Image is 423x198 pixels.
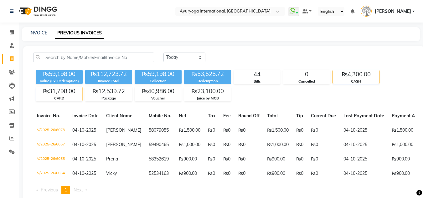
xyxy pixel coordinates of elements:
span: Mobile No. [149,113,171,119]
span: Previous [41,187,58,193]
td: ₨0 [219,152,235,166]
span: 04-10-2025 [72,170,96,176]
div: ₨31,798.00 [36,87,82,96]
span: 1 [64,187,67,193]
div: Package [85,96,132,101]
td: ₨900.00 [175,152,204,166]
td: 04-10-2025 [340,152,388,166]
div: ₨53,525.72 [184,70,231,79]
td: ₨0 [204,138,219,152]
span: [PERSON_NAME] [375,8,411,15]
td: ₨900.00 [263,166,292,181]
td: ₨0 [235,138,263,152]
td: ₨0 [235,123,263,138]
td: ₨1,500.00 [175,123,204,138]
img: logo [16,3,59,20]
span: 04-10-2025 [72,156,96,162]
div: 0 [283,70,330,79]
span: Net [179,113,186,119]
span: Last Payment Date [343,113,384,119]
td: 58079055 [145,123,175,138]
td: ₨0 [235,166,263,181]
td: ₨0 [292,152,307,166]
div: CASH [333,79,379,84]
span: Prena [106,156,118,162]
input: Search by Name/Mobile/Email/Invoice No [33,53,154,62]
div: ₨59,198.00 [36,70,83,79]
span: Invoice Date [72,113,99,119]
td: ₨1,000.00 [263,138,292,152]
div: Cancelled [283,79,330,84]
td: 58352619 [145,152,175,166]
div: Collection [135,79,182,84]
td: ₨0 [235,152,263,166]
td: 52534163 [145,166,175,181]
span: Fee [223,113,231,119]
td: ₨1,500.00 [263,123,292,138]
div: ₨23,100.00 [184,87,231,96]
div: Voucher [135,96,181,101]
td: ₨0 [204,152,219,166]
td: ₨0 [219,123,235,138]
div: 44 [234,70,280,79]
div: ₨12,539.72 [85,87,132,96]
td: ₨900.00 [175,166,204,181]
span: 04-10-2025 [72,127,96,133]
span: [PERSON_NAME] [106,142,141,147]
td: ₨0 [219,138,235,152]
span: Invoice No. [37,113,60,119]
span: Round Off [238,113,260,119]
span: Total [267,113,278,119]
td: 04-10-2025 [340,123,388,138]
div: CARD [36,96,82,101]
div: Invoice Total [85,79,132,84]
td: ₨900.00 [263,152,292,166]
div: Value (Ex. Redemption) [36,79,83,84]
td: ₨0 [204,166,219,181]
td: V/2025-26/6073 [33,123,69,138]
td: ₨0 [204,123,219,138]
td: 59490465 [145,138,175,152]
div: Juice by MCB [184,96,231,101]
img: Pratap Singh [361,6,372,17]
div: Redemption [184,79,231,84]
span: Tax [208,113,216,119]
span: Tip [296,113,303,119]
span: Next [74,187,83,193]
span: Current Due [311,113,336,119]
div: ₨4,300.00 [333,70,379,79]
nav: Pagination [33,186,415,194]
div: Bills [234,79,280,84]
span: 04-10-2025 [72,142,96,147]
span: Vicky [106,170,117,176]
td: V/2025-26/6057 [33,138,69,152]
td: ₨1,000.00 [175,138,204,152]
td: ₨0 [292,166,307,181]
td: 04-10-2025 [340,166,388,181]
td: ₨0 [307,138,340,152]
td: V/2025-26/6055 [33,152,69,166]
td: V/2025-26/6054 [33,166,69,181]
div: ₨40,986.00 [135,87,181,96]
td: ₨0 [307,166,340,181]
a: INVOICE [29,30,47,36]
span: Client Name [106,113,132,119]
div: ₨59,198.00 [135,70,182,79]
td: ₨0 [307,123,340,138]
td: ₨0 [292,138,307,152]
td: ₨0 [292,123,307,138]
td: ₨0 [307,152,340,166]
td: 04-10-2025 [340,138,388,152]
div: ₨112,723.72 [85,70,132,79]
span: [PERSON_NAME] [106,127,141,133]
td: ₨0 [219,166,235,181]
a: PREVIOUS INVOICES [55,28,104,39]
